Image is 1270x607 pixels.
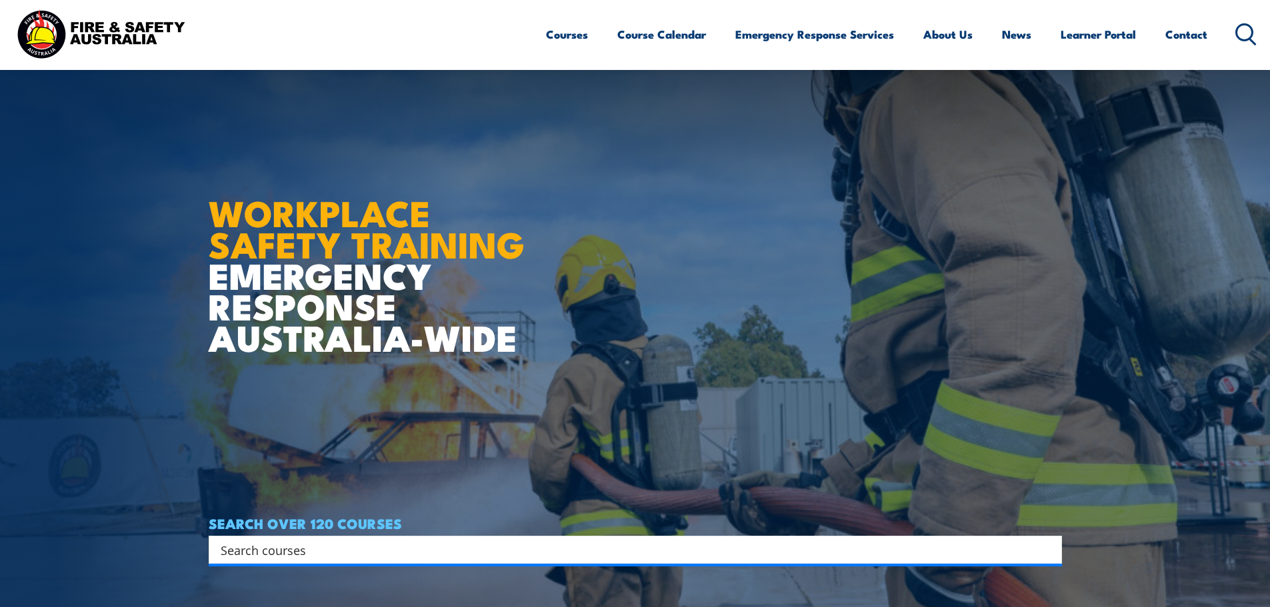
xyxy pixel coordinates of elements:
a: Contact [1165,17,1207,52]
button: Search magnifier button [1039,540,1057,559]
a: Course Calendar [617,17,706,52]
h1: EMERGENCY RESPONSE AUSTRALIA-WIDE [209,163,535,352]
h4: SEARCH OVER 120 COURSES [209,516,1062,530]
input: Search input [221,540,1033,560]
a: News [1002,17,1031,52]
strong: WORKPLACE SAFETY TRAINING [209,184,525,271]
a: Courses [546,17,588,52]
a: Learner Portal [1061,17,1136,52]
a: About Us [923,17,973,52]
form: Search form [223,540,1035,559]
a: Emergency Response Services [735,17,894,52]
